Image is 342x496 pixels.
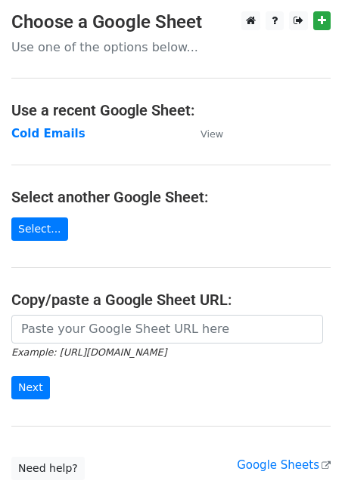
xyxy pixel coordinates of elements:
a: Need help? [11,457,85,480]
h4: Select another Google Sheet: [11,188,331,206]
a: Select... [11,217,68,241]
h4: Copy/paste a Google Sheet URL: [11,291,331,309]
a: View [185,127,223,140]
small: Example: [URL][DOMAIN_NAME] [11,347,166,358]
p: Use one of the options below... [11,39,331,55]
input: Next [11,376,50,399]
a: Cold Emails [11,127,85,140]
input: Paste your Google Sheet URL here [11,315,323,344]
a: Google Sheets [237,458,331,472]
small: View [201,128,223,140]
h4: Use a recent Google Sheet: [11,101,331,119]
h3: Choose a Google Sheet [11,11,331,33]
